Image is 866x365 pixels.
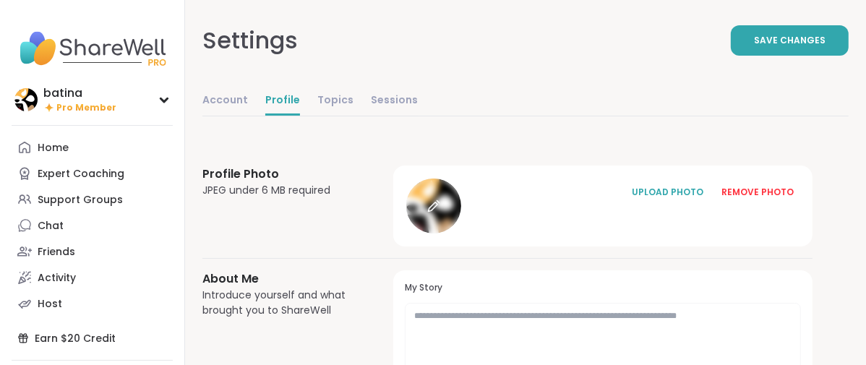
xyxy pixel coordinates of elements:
div: batina [43,85,116,101]
div: JPEG under 6 MB required [202,183,359,198]
button: UPLOAD PHOTO [625,177,711,207]
a: Profile [265,87,300,116]
img: batina [14,88,38,111]
a: Topics [317,87,353,116]
div: Home [38,141,69,155]
button: REMOVE PHOTO [714,177,801,207]
div: Earn $20 Credit [12,325,173,351]
button: Save Changes [731,25,849,56]
div: Host [38,297,62,312]
img: ShareWell Nav Logo [12,23,173,74]
span: Pro Member [56,102,116,114]
h3: About Me [202,270,359,288]
a: Account [202,87,248,116]
a: Friends [12,239,173,265]
span: Save Changes [754,34,826,47]
div: Expert Coaching [38,167,124,181]
div: REMOVE PHOTO [721,186,794,199]
a: Host [12,291,173,317]
div: Chat [38,219,64,233]
div: Introduce yourself and what brought you to ShareWell [202,288,359,318]
div: Friends [38,245,75,259]
h3: My Story [405,282,801,294]
a: Home [12,134,173,160]
h3: Profile Photo [202,166,359,183]
a: Support Groups [12,186,173,212]
a: Chat [12,212,173,239]
div: Support Groups [38,193,123,207]
div: Settings [202,23,298,58]
a: Activity [12,265,173,291]
a: Expert Coaching [12,160,173,186]
div: UPLOAD PHOTO [632,186,704,199]
div: Activity [38,271,76,285]
a: Sessions [371,87,418,116]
